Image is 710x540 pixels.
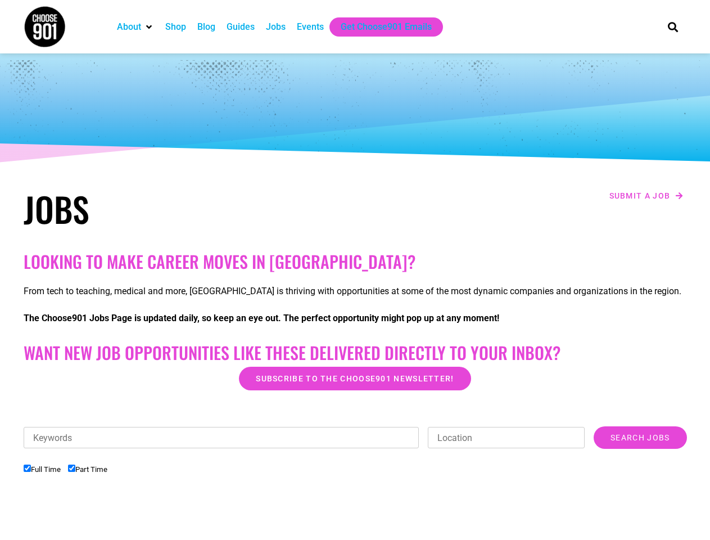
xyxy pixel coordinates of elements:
[165,20,186,34] a: Shop
[24,251,687,272] h2: Looking to make career moves in [GEOGRAPHIC_DATA]?
[24,285,687,298] p: From tech to teaching, medical and more, [GEOGRAPHIC_DATA] is thriving with opportunities at some...
[266,20,286,34] a: Jobs
[24,427,419,448] input: Keywords
[227,20,255,34] a: Guides
[24,188,350,229] h1: Jobs
[428,427,585,448] input: Location
[341,20,432,34] a: Get Choose901 Emails
[256,375,454,382] span: Subscribe to the Choose901 newsletter!
[24,465,61,474] label: Full Time
[239,367,471,390] a: Subscribe to the Choose901 newsletter!
[68,465,75,472] input: Part Time
[594,426,686,449] input: Search Jobs
[663,17,682,36] div: Search
[609,192,671,200] span: Submit a job
[24,343,687,363] h2: Want New Job Opportunities like these Delivered Directly to your Inbox?
[68,465,107,474] label: Part Time
[24,313,499,323] strong: The Choose901 Jobs Page is updated daily, so keep an eye out. The perfect opportunity might pop u...
[24,465,31,472] input: Full Time
[297,20,324,34] a: Events
[197,20,215,34] a: Blog
[117,20,141,34] a: About
[606,188,687,203] a: Submit a job
[111,17,649,37] nav: Main nav
[111,17,160,37] div: About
